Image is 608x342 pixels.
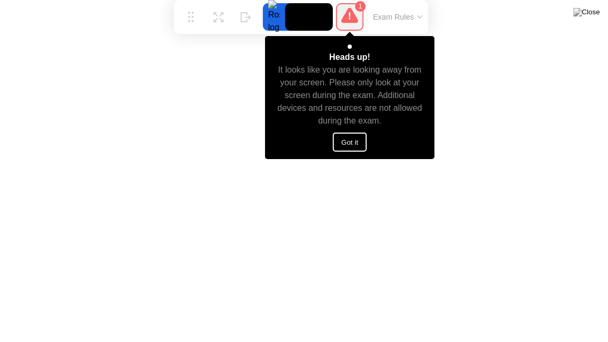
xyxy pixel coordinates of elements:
[329,51,370,64] div: Heads up!
[370,12,426,22] button: Exam Rules
[574,8,600,16] img: Close
[275,64,426,127] div: It looks like you are looking away from your screen. Please only look at your screen during the e...
[355,1,366,12] div: 1
[333,133,367,152] button: Got it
